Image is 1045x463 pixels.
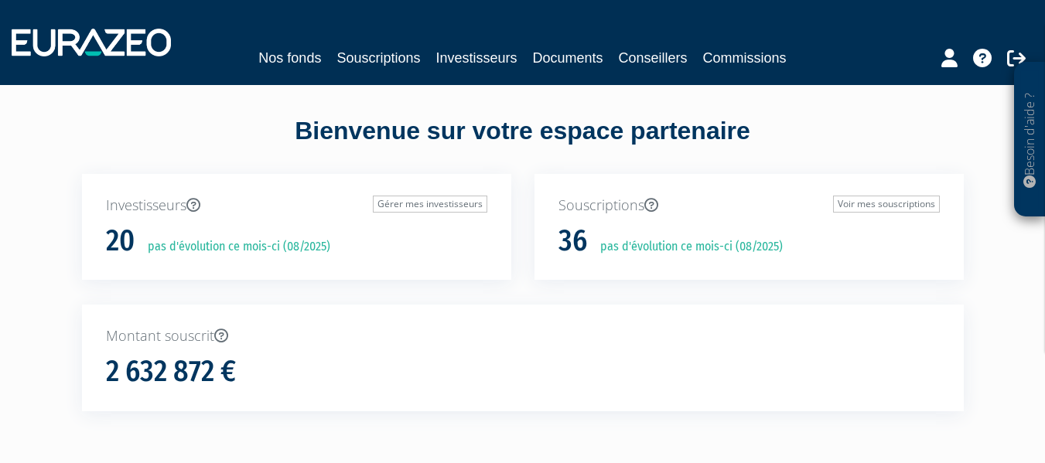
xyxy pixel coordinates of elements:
[12,29,171,56] img: 1732889491-logotype_eurazeo_blanc_rvb.png
[137,238,330,256] p: pas d'évolution ce mois-ci (08/2025)
[106,326,940,346] p: Montant souscrit
[703,47,787,69] a: Commissions
[106,356,236,388] h1: 2 632 872 €
[106,196,487,216] p: Investisseurs
[435,47,517,69] a: Investisseurs
[533,47,603,69] a: Documents
[336,47,420,69] a: Souscriptions
[558,196,940,216] p: Souscriptions
[558,225,587,257] h1: 36
[258,47,321,69] a: Nos fonds
[619,47,688,69] a: Conseillers
[106,225,135,257] h1: 20
[373,196,487,213] a: Gérer mes investisseurs
[833,196,940,213] a: Voir mes souscriptions
[1021,70,1039,209] p: Besoin d'aide ?
[70,114,975,174] div: Bienvenue sur votre espace partenaire
[589,238,783,256] p: pas d'évolution ce mois-ci (08/2025)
